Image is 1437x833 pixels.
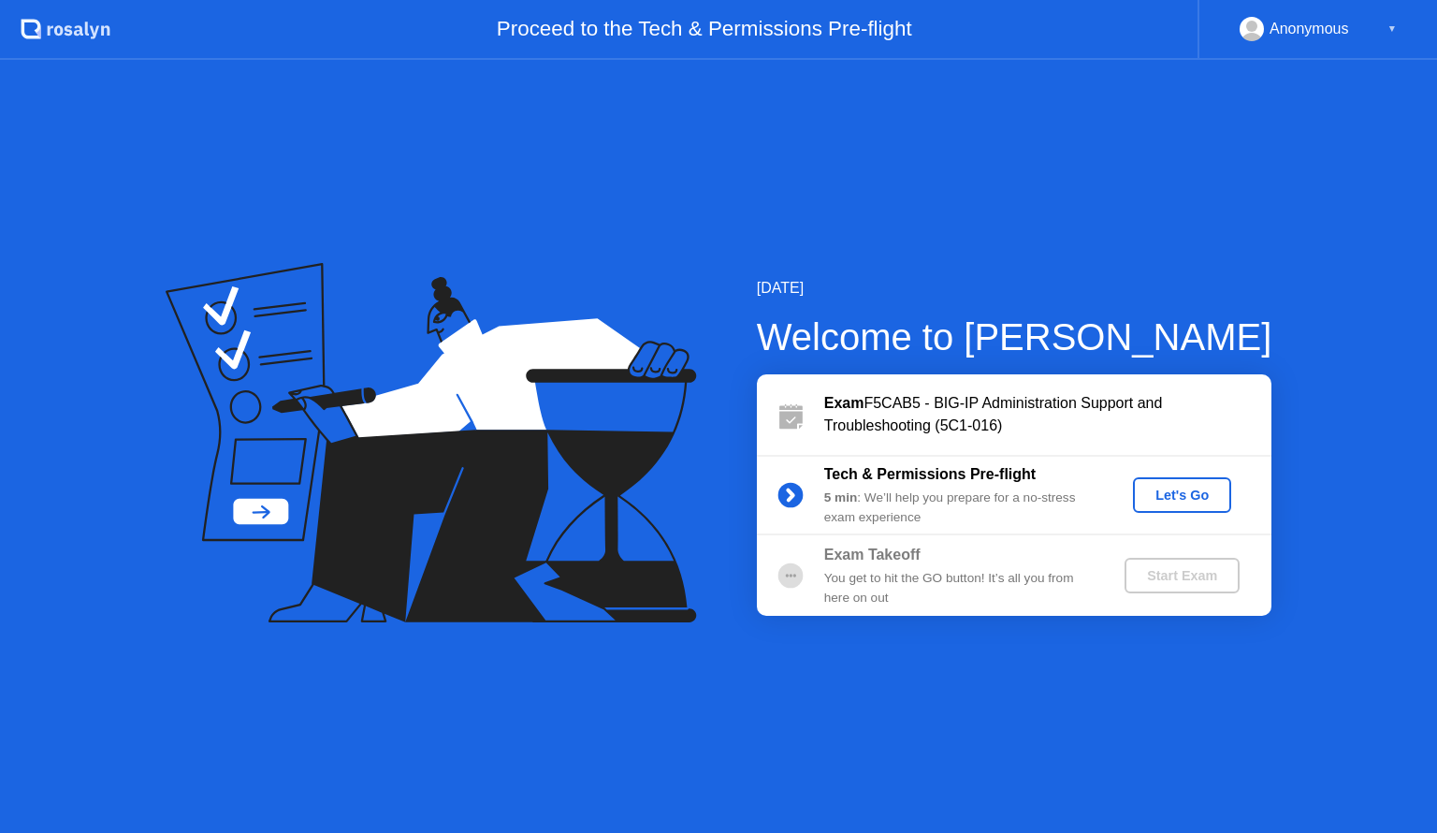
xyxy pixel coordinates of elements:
div: ▼ [1387,17,1397,41]
button: Let's Go [1133,477,1231,513]
b: Exam [824,395,864,411]
b: Exam Takeoff [824,547,921,563]
div: Let's Go [1140,488,1224,503]
div: Start Exam [1132,568,1232,583]
div: Anonymous [1270,17,1349,41]
button: Start Exam [1125,558,1240,593]
div: : We’ll help you prepare for a no-stress exam experience [824,489,1094,527]
div: [DATE] [757,277,1272,300]
b: 5 min [824,490,858,504]
div: F5CAB5 - BIG-IP Administration Support and Troubleshooting (5C1-016) [824,392,1271,437]
div: You get to hit the GO button! It’s all you from here on out [824,569,1094,607]
div: Welcome to [PERSON_NAME] [757,309,1272,365]
b: Tech & Permissions Pre-flight [824,466,1036,482]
